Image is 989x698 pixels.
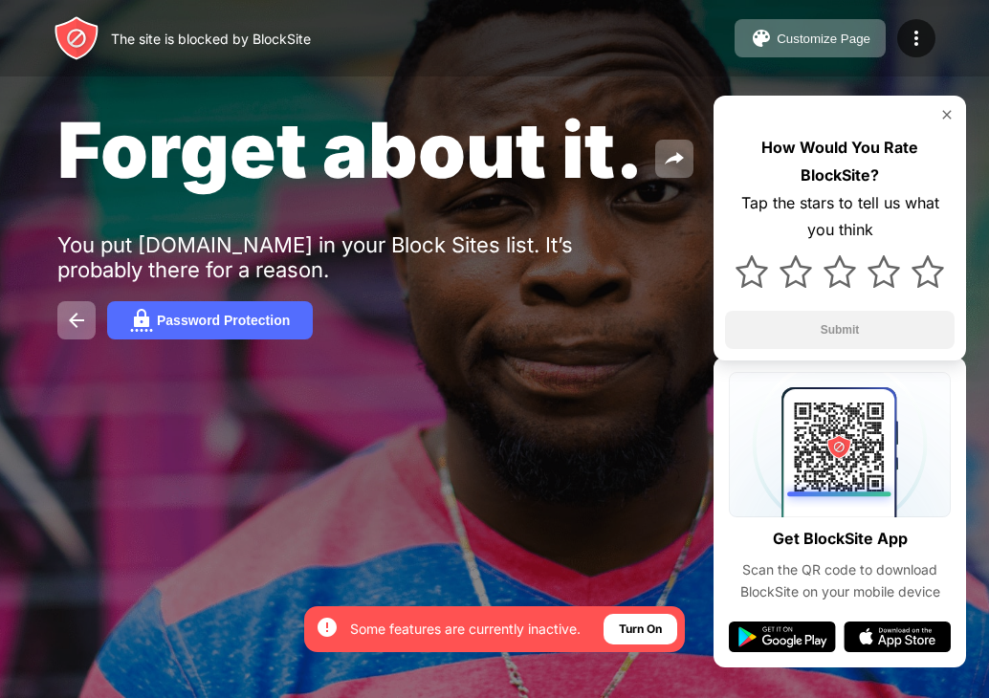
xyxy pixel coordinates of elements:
[107,301,313,339] button: Password Protection
[157,313,290,328] div: Password Protection
[750,27,773,50] img: pallet.svg
[316,616,339,639] img: error-circle-white.svg
[844,622,951,652] img: app-store.svg
[57,232,648,282] div: You put [DOMAIN_NAME] in your Block Sites list. It’s probably there for a reason.
[65,309,88,332] img: back.svg
[725,189,955,245] div: Tap the stars to tell us what you think
[57,103,644,196] span: Forget about it.
[735,19,886,57] button: Customize Page
[729,559,951,602] div: Scan the QR code to download BlockSite on your mobile device
[773,525,908,553] div: Get BlockSite App
[868,255,900,288] img: star.svg
[912,255,944,288] img: star.svg
[663,147,686,170] img: share.svg
[905,27,928,50] img: menu-icon.svg
[350,620,581,639] div: Some features are currently inactive.
[729,622,836,652] img: google-play.svg
[939,107,955,122] img: rate-us-close.svg
[725,311,955,349] button: Submit
[824,255,856,288] img: star.svg
[736,255,768,288] img: star.svg
[725,134,955,189] div: How Would You Rate BlockSite?
[111,31,311,47] div: The site is blocked by BlockSite
[729,372,951,517] img: qrcode.svg
[780,255,812,288] img: star.svg
[777,32,870,46] div: Customize Page
[619,620,662,639] div: Turn On
[130,309,153,332] img: password.svg
[54,15,99,61] img: header-logo.svg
